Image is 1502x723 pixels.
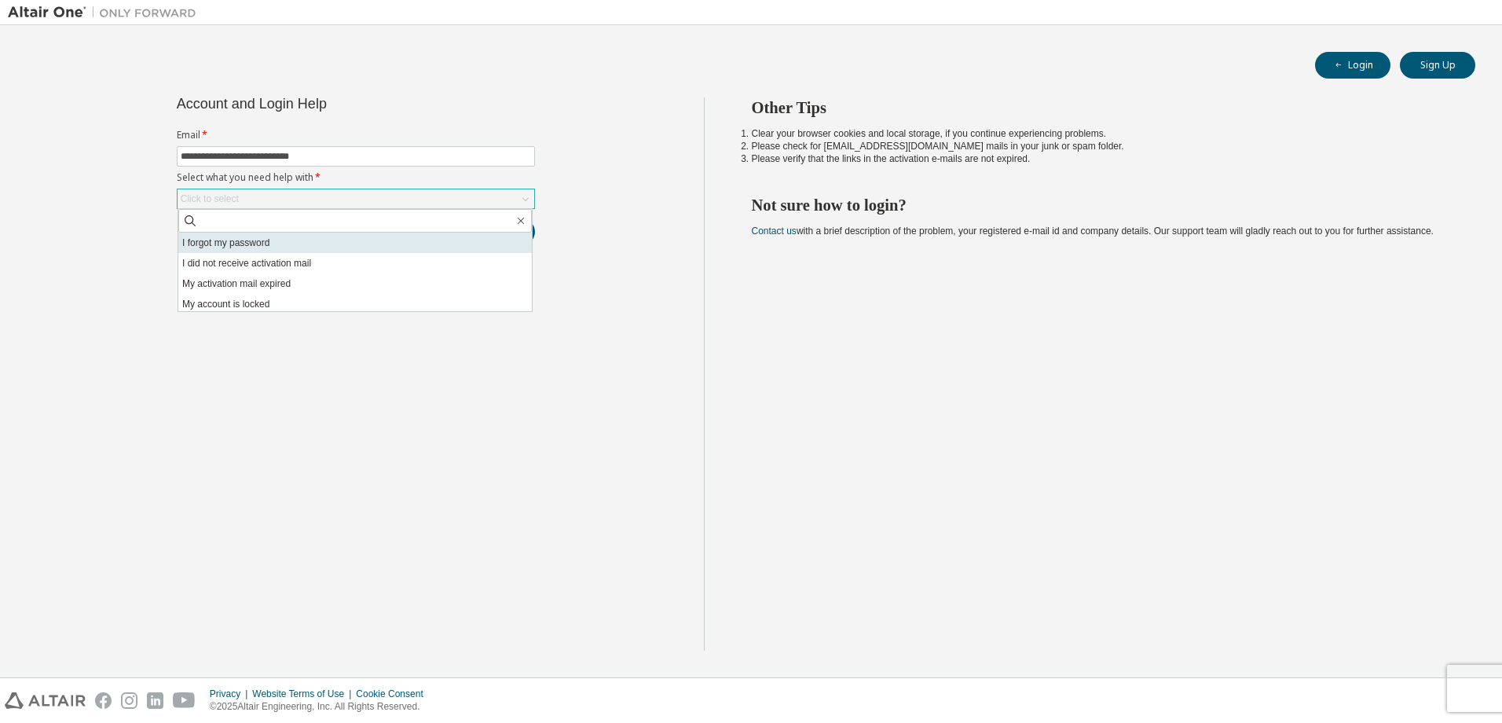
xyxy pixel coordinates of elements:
li: Please verify that the links in the activation e-mails are not expired. [752,152,1448,165]
div: Account and Login Help [177,97,463,110]
img: Altair One [8,5,204,20]
li: Clear your browser cookies and local storage, if you continue experiencing problems. [752,127,1448,140]
a: Contact us [752,226,797,237]
span: with a brief description of the problem, your registered e-mail id and company details. Our suppo... [752,226,1434,237]
label: Select what you need help with [177,171,535,184]
div: Website Terms of Use [252,688,356,700]
div: Cookie Consent [356,688,432,700]
img: youtube.svg [173,692,196,709]
p: © 2025 Altair Engineering, Inc. All Rights Reserved. [210,700,433,714]
img: linkedin.svg [147,692,163,709]
button: Login [1315,52,1390,79]
li: I forgot my password [178,233,532,253]
li: Please check for [EMAIL_ADDRESS][DOMAIN_NAME] mails in your junk or spam folder. [752,140,1448,152]
img: altair_logo.svg [5,692,86,709]
button: Sign Up [1400,52,1475,79]
label: Email [177,129,535,141]
img: facebook.svg [95,692,112,709]
div: Click to select [178,189,534,208]
h2: Other Tips [752,97,1448,118]
div: Click to select [181,193,239,205]
img: instagram.svg [121,692,137,709]
h2: Not sure how to login? [752,195,1448,215]
div: Privacy [210,688,252,700]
